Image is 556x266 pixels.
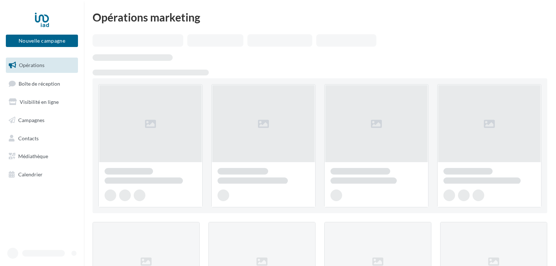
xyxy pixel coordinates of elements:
[19,62,44,68] span: Opérations
[18,117,44,123] span: Campagnes
[19,80,60,86] span: Boîte de réception
[4,76,79,91] a: Boîte de réception
[93,12,547,23] div: Opérations marketing
[4,94,79,110] a: Visibilité en ligne
[18,171,43,177] span: Calendrier
[4,149,79,164] a: Médiathèque
[20,99,59,105] span: Visibilité en ligne
[6,35,78,47] button: Nouvelle campagne
[18,153,48,159] span: Médiathèque
[4,167,79,182] a: Calendrier
[4,131,79,146] a: Contacts
[4,113,79,128] a: Campagnes
[18,135,39,141] span: Contacts
[4,58,79,73] a: Opérations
